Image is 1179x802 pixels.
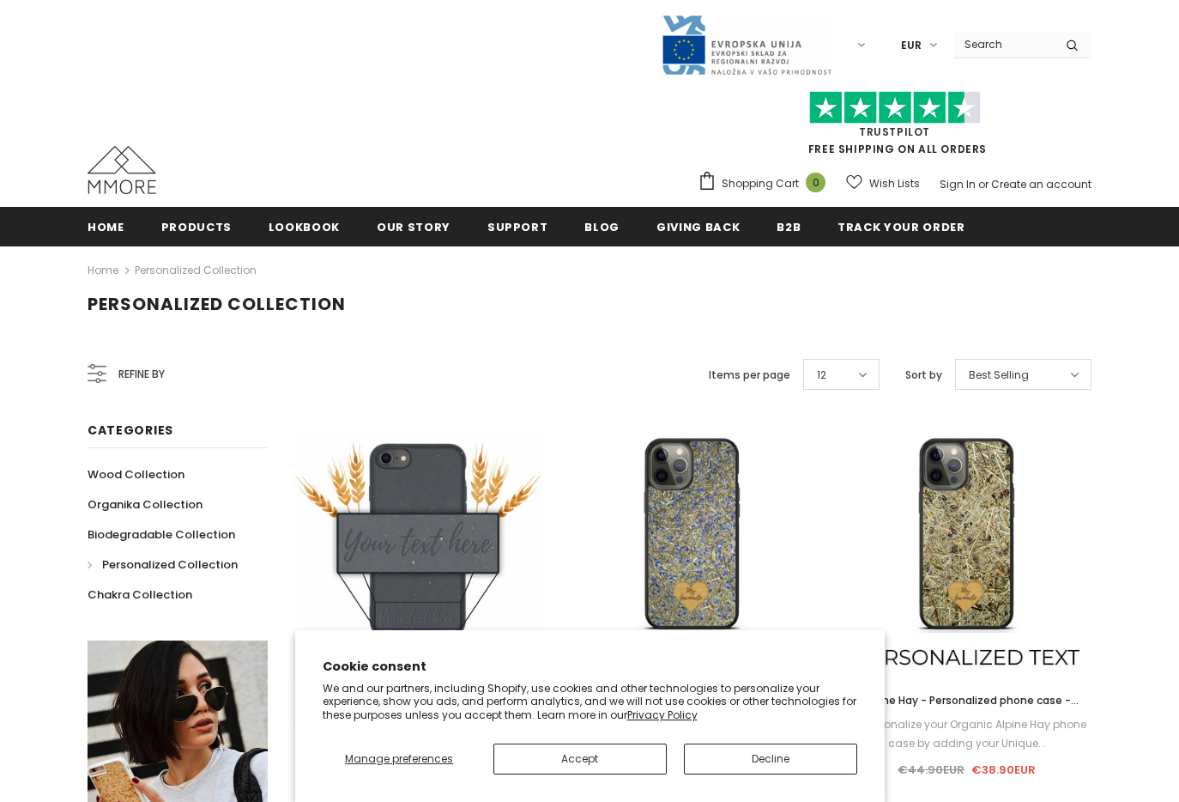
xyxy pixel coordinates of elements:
[118,365,165,384] span: Refine by
[684,744,857,775] button: Decline
[722,175,799,192] span: Shopping Cart
[102,556,238,573] span: Personalized Collection
[627,708,698,722] a: Privacy Policy
[843,715,1091,753] div: ❤️ Personalize your Organic Alpine Hay phone case by adding your Unique...
[269,219,340,235] span: Lookbook
[88,586,192,603] span: Chakra Collection
[88,292,346,316] span: Personalized Collection
[269,207,340,246] a: Lookbook
[161,207,232,246] a: Products
[806,173,825,192] span: 0
[837,207,964,246] a: Track your order
[345,751,453,766] span: Manage preferences
[88,496,203,513] span: Organika Collection
[323,658,857,676] h2: Cookie consent
[843,691,1091,710] a: Alpine Hay - Personalized phone case - Personalized gift
[584,207,620,246] a: Blog
[88,146,156,194] img: MMORE Cases
[698,171,834,197] a: Shopping Cart 0
[869,175,920,192] span: Wish Lists
[88,459,184,489] a: Wood Collection
[88,422,173,439] span: Categories
[88,260,118,281] a: Home
[135,263,257,277] a: Personalized Collection
[584,219,620,235] span: Blog
[863,693,1079,726] span: Alpine Hay - Personalized phone case - Personalized gift
[709,367,790,384] label: Items per page
[88,219,124,235] span: Home
[88,550,238,580] a: Personalized Collection
[88,526,235,543] span: Biodegradable Collection
[323,682,857,722] p: We and our partners, including Shopify, use cookies and other technologies to personalize your ex...
[971,762,1036,778] span: €38.90EUR
[940,177,976,191] a: Sign In
[88,489,203,519] a: Organika Collection
[88,580,192,610] a: Chakra Collection
[777,219,801,235] span: B2B
[846,168,920,198] a: Wish Lists
[978,177,989,191] span: or
[661,37,832,52] a: Javni Razpis
[905,367,942,384] label: Sort by
[809,91,981,125] img: Trust Pilot Stars
[493,744,667,775] button: Accept
[777,207,801,246] a: B2B
[293,715,542,753] div: ❤️ Personalize your Biodegradable phone case by adding your Unique...
[377,207,450,246] a: Our Story
[969,367,1029,384] span: Best Selling
[487,219,548,235] span: support
[698,99,1091,156] span: FREE SHIPPING ON ALL ORDERS
[656,219,740,235] span: Giving back
[656,207,740,246] a: Giving back
[661,14,832,76] img: Javni Razpis
[859,125,930,139] a: Trustpilot
[898,762,964,778] span: €44.90EUR
[377,219,450,235] span: Our Story
[487,207,548,246] a: support
[954,32,1053,57] input: Search Site
[323,744,477,775] button: Manage preferences
[901,37,922,54] span: EUR
[817,367,826,384] span: 12
[161,219,232,235] span: Products
[88,466,184,483] span: Wood Collection
[88,519,235,550] a: Biodegradable Collection
[88,207,124,246] a: Home
[837,219,964,235] span: Track your order
[293,691,542,710] a: Biodegradable Personalized Phone Case - Black
[991,177,1091,191] a: Create an account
